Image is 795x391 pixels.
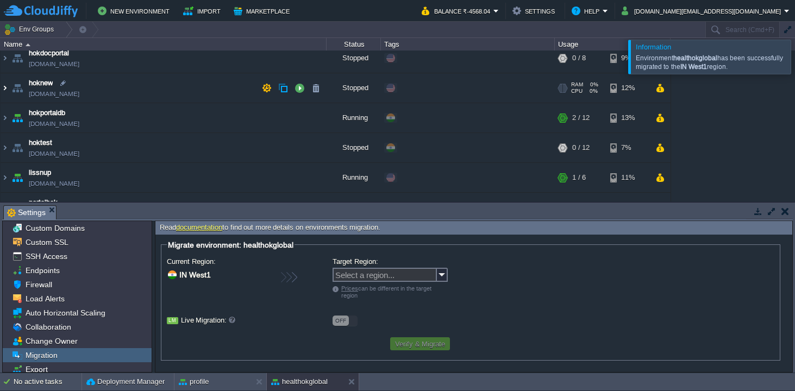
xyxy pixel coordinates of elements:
button: Balance ₹-4568.04 [422,4,493,17]
div: IN West1 [178,269,211,281]
button: Verify & Migrate [392,339,448,349]
img: AMDAwAAAACH5BAEAAAAALAAAAAABAAEAAAICRAEAOw== [26,43,30,46]
span: hoktest [29,137,52,148]
label: Live Migration: [167,314,305,326]
span: SSH Access [23,251,69,261]
div: 13% [610,103,646,133]
a: Endpoints [23,266,61,275]
img: AMDAwAAAACH5BAEAAAAALAAAAAABAAEAAAICRAEAOw== [10,193,25,222]
div: Stopped [327,43,381,73]
div: 9% [610,43,646,73]
a: Load Alerts [23,294,66,304]
button: Import [183,4,224,17]
button: Deployment Manager [86,376,165,387]
img: AMDAwAAAACH5BAEAAAAALAAAAAABAAEAAAICRAEAOw== [10,133,25,162]
a: Custom SSL [23,237,70,247]
img: AMDAwAAAACH5BAEAAAAALAAAAAABAAEAAAICRAEAOw== [10,163,25,192]
div: Usage [555,38,670,51]
div: No active tasks [14,373,82,390]
div: 2 / 12 [572,103,590,133]
a: Export [23,364,49,374]
span: lissnup [29,167,51,178]
img: AMDAwAAAACH5BAEAAAAALAAAAAABAAEAAAICRAEAOw== [1,163,9,192]
div: Running [327,103,381,133]
div: Stopped [327,193,381,222]
a: portalhok [29,197,58,208]
div: Read to find out more details on environments migration. [155,221,792,235]
img: AMDAwAAAACH5BAEAAAAALAAAAAABAAEAAAICRAEAOw== [1,133,9,162]
div: Running [327,163,381,192]
a: hokdocportal [29,48,69,59]
button: Settings [512,4,558,17]
div: Status [327,38,380,51]
button: Marketplace [234,4,293,17]
span: Settings [7,206,46,219]
div: 7% [610,133,646,162]
b: IN West1 [680,63,707,71]
img: AMDAwAAAACH5BAEAAAAALAAAAAABAAEAAAICRAEAOw== [1,43,9,73]
a: documentation [176,223,222,231]
a: [DOMAIN_NAME] [29,59,79,70]
a: hoknew [29,78,53,89]
button: Help [572,4,603,17]
a: Firewall [23,280,54,289]
div: 11% [610,163,646,192]
a: [DOMAIN_NAME] [29,89,79,99]
div: can be different in the target region [333,285,448,299]
span: LM [167,317,178,324]
img: AMDAwAAAACH5BAEAAAAALAAAAAABAAEAAAICRAEAOw== [1,73,9,103]
span: 0% [587,88,598,94]
img: AMDAwAAAACH5BAEAAAAALAAAAAABAAEAAAICRAEAOw== [10,43,25,73]
button: healthokglobal [271,376,328,387]
img: AMDAwAAAACH5BAEAAAAALAAAAAABAAEAAAICRAEAOw== [1,103,9,133]
span: Migrate environment: healthokglobal [168,241,293,249]
div: 1 / 6 [572,163,586,192]
div: Stopped [327,133,381,162]
button: New Environment [98,4,173,17]
span: RAM [571,81,583,88]
a: Change Owner [23,336,79,346]
div: Name [1,38,326,51]
div: Stopped [327,73,381,103]
a: Collaboration [23,322,73,332]
b: healthokglobal [673,54,717,62]
div: 0 / 12 [572,133,590,162]
img: AMDAwAAAACH5BAEAAAAALAAAAAABAAEAAAICRAEAOw== [10,103,25,133]
img: CloudJiffy [4,4,78,18]
span: Information [636,43,671,51]
a: [DOMAIN_NAME] [29,178,79,189]
div: Tags [381,38,554,51]
button: [DOMAIN_NAME][EMAIL_ADDRESS][DOMAIN_NAME] [622,4,784,17]
img: AMDAwAAAACH5BAEAAAAALAAAAAABAAEAAAICRAEAOw== [1,193,9,222]
span: CPU [571,88,583,94]
label: Current Region: [167,256,217,267]
label: Target Region: [333,256,380,267]
div: 14% [610,193,646,222]
a: Auto Horizontal Scaling [23,308,107,318]
div: OFF [333,316,349,326]
a: Custom Domains [23,223,86,233]
a: Migration [23,350,59,360]
div: 0 / 8 [572,43,586,73]
button: Env Groups [4,22,58,37]
div: 0 / 12 [572,193,590,222]
img: AMDAwAAAACH5BAEAAAAALAAAAAABAAEAAAICRAEAOw== [10,73,25,103]
a: hokportaldb [29,108,65,118]
a: Prices [341,285,358,292]
div: Environment has been successfully migrated to the region. [636,54,788,71]
span: [DOMAIN_NAME] [29,118,79,129]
